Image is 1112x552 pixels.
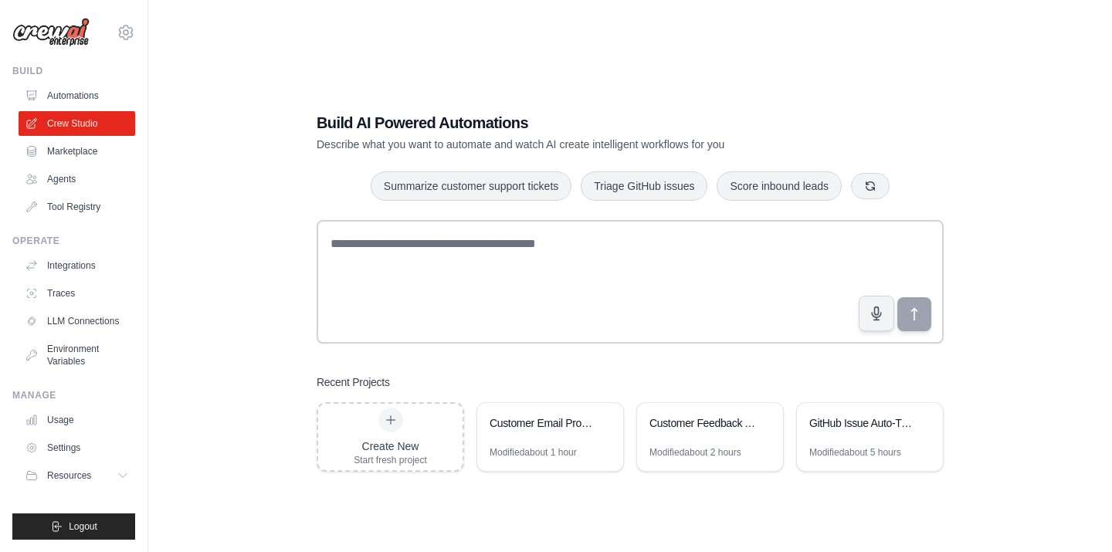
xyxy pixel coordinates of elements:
[649,446,741,459] div: Modified about 2 hours
[809,415,915,431] div: GitHub Issue Auto-Triage System
[717,171,842,201] button: Score inbound leads
[12,513,135,540] button: Logout
[47,469,91,482] span: Resources
[19,408,135,432] a: Usage
[19,463,135,488] button: Resources
[19,281,135,306] a: Traces
[809,446,901,459] div: Modified about 5 hours
[851,173,890,199] button: Get new suggestions
[19,139,135,164] a: Marketplace
[12,18,90,47] img: Logo
[649,415,755,431] div: Customer Feedback Analysis & Product Insights
[19,309,135,334] a: LLM Connections
[19,195,135,219] a: Tool Registry
[490,415,595,431] div: Customer Email Processing - Loyalty Program Support
[19,167,135,191] a: Agents
[12,65,135,77] div: Build
[317,112,836,134] h1: Build AI Powered Automations
[19,337,135,374] a: Environment Variables
[859,296,894,331] button: Click to speak your automation idea
[317,137,836,152] p: Describe what you want to automate and watch AI create intelligent workflows for you
[317,374,390,390] h3: Recent Projects
[12,389,135,401] div: Manage
[19,83,135,108] a: Automations
[19,435,135,460] a: Settings
[19,253,135,278] a: Integrations
[1035,478,1112,552] iframe: Chat Widget
[69,520,97,533] span: Logout
[19,111,135,136] a: Crew Studio
[12,235,135,247] div: Operate
[490,446,577,459] div: Modified about 1 hour
[371,171,571,201] button: Summarize customer support tickets
[581,171,707,201] button: Triage GitHub issues
[354,439,427,454] div: Create New
[354,454,427,466] div: Start fresh project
